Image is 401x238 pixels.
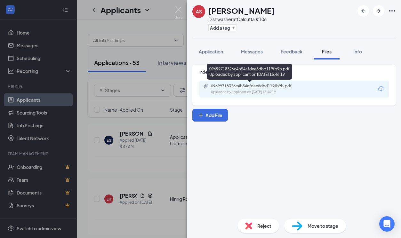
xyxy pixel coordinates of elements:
[241,49,263,54] span: Messages
[211,83,301,89] div: 09699718326c4b54afdee8dbd119fb9b.pdf
[196,8,202,15] div: AS
[373,5,384,17] button: ArrowRight
[203,83,307,95] a: Paperclip09699718326c4b54afdee8dbd119fb9b.pdfUploaded by applicant on [DATE] 15:46:19
[281,49,302,54] span: Feedback
[208,16,275,22] div: Dishwasher at Calcutta #106
[353,49,362,54] span: Info
[199,69,389,75] div: Indeed Resume
[379,216,395,232] div: Open Intercom Messenger
[211,90,307,95] div: Uploaded by applicant on [DATE] 15:46:19
[231,26,235,30] svg: Plus
[192,109,228,122] button: Add FilePlus
[208,5,275,16] h1: [PERSON_NAME]
[377,85,385,93] svg: Download
[359,7,367,15] svg: ArrowLeftNew
[388,7,396,15] svg: Ellipses
[203,83,208,89] svg: Paperclip
[199,49,223,54] span: Application
[257,222,271,229] span: Reject
[308,222,338,229] span: Move to stage
[207,64,292,80] div: 09699718326c4b54afdee8dbd119fb9b.pdf Uploaded by applicant on [DATE] 15:46:19
[208,24,237,31] button: PlusAdd a tag
[322,49,332,54] span: Files
[375,7,382,15] svg: ArrowRight
[357,5,369,17] button: ArrowLeftNew
[198,112,204,118] svg: Plus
